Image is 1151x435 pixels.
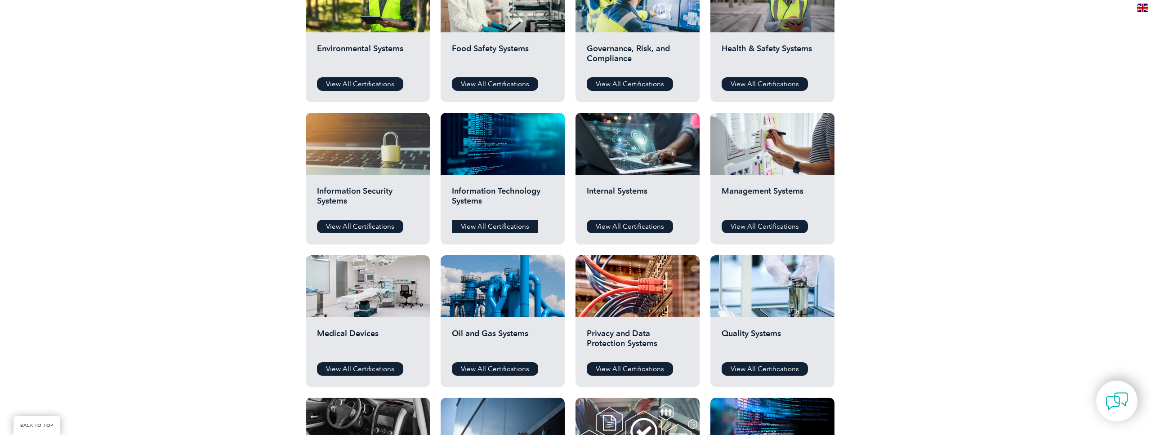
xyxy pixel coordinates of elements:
h2: Food Safety Systems [452,44,553,71]
h2: Management Systems [722,186,823,213]
h2: Quality Systems [722,328,823,355]
h2: Privacy and Data Protection Systems [587,328,688,355]
img: contact-chat.png [1106,390,1128,413]
a: View All Certifications [722,77,808,91]
h2: Governance, Risk, and Compliance [587,44,688,71]
a: View All Certifications [587,220,673,233]
a: View All Certifications [317,220,403,233]
h2: Information Technology Systems [452,186,553,213]
h2: Health & Safety Systems [722,44,823,71]
a: View All Certifications [587,77,673,91]
h2: Oil and Gas Systems [452,328,553,355]
a: View All Certifications [452,77,538,91]
a: View All Certifications [722,220,808,233]
a: View All Certifications [317,77,403,91]
a: View All Certifications [317,362,403,376]
a: View All Certifications [452,220,538,233]
a: View All Certifications [722,362,808,376]
h2: Medical Devices [317,328,419,355]
a: BACK TO TOP [13,416,60,435]
a: View All Certifications [587,362,673,376]
h2: Information Security Systems [317,186,419,213]
h2: Internal Systems [587,186,688,213]
a: View All Certifications [452,362,538,376]
img: en [1137,4,1148,12]
h2: Environmental Systems [317,44,419,71]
